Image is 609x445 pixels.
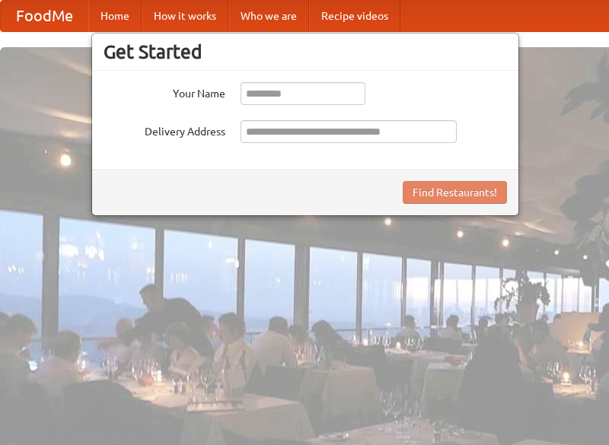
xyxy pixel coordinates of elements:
a: Recipe videos [309,1,400,31]
label: Delivery Address [104,120,225,139]
button: Find Restaurants! [403,181,507,204]
a: FoodMe [1,1,88,31]
label: Your Name [104,82,225,101]
a: How it works [142,1,228,31]
h3: Get Started [104,40,507,63]
a: Home [88,1,142,31]
a: Who we are [228,1,309,31]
